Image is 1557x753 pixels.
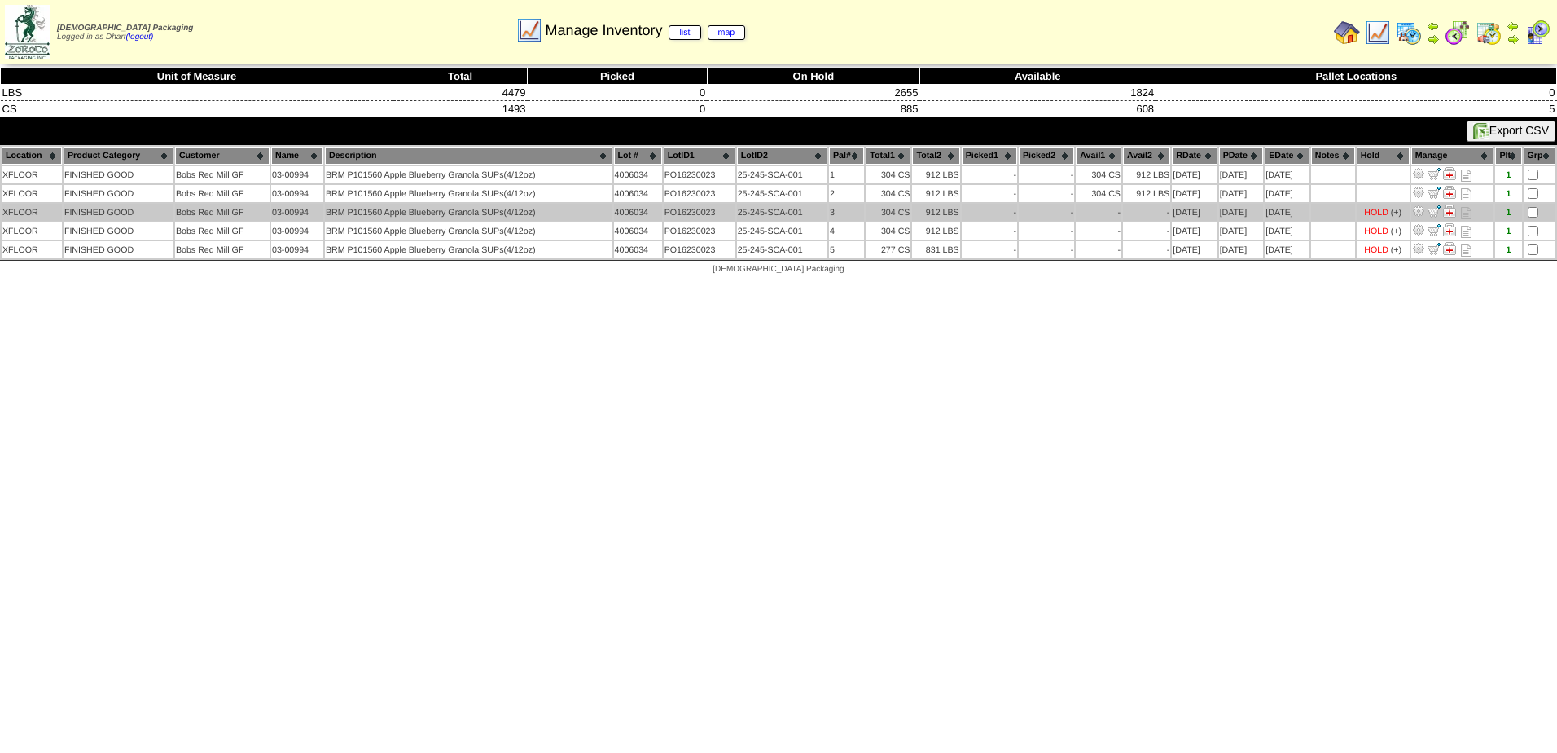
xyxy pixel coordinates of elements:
th: LotID2 [737,147,827,165]
span: [DEMOGRAPHIC_DATA] Packaging [713,265,844,274]
th: LotID1 [664,147,735,165]
td: 304 CS [866,185,910,202]
td: FINISHED GOOD [64,241,173,258]
td: - [1076,241,1121,258]
td: 304 CS [866,166,910,183]
td: - [962,241,1017,258]
td: LBS [1,85,393,101]
td: 03-00994 [271,185,323,202]
td: XFLOOR [2,241,62,258]
td: 1824 [919,85,1156,101]
td: - [1123,241,1170,258]
td: [DATE] [1219,166,1264,183]
td: 4479 [393,85,528,101]
td: Bobs Red Mill GF [175,166,270,183]
td: 0 [528,85,708,101]
th: PDate [1219,147,1264,165]
td: 25-245-SCA-001 [737,241,827,258]
img: Adjust [1412,242,1425,255]
td: 4006034 [614,204,662,221]
img: Manage Hold [1443,186,1456,199]
a: map [708,25,746,40]
img: Manage Hold [1443,242,1456,255]
img: arrowleft.gif [1507,20,1520,33]
td: XFLOOR [2,166,62,183]
td: Bobs Red Mill GF [175,222,270,240]
img: arrowright.gif [1427,33,1440,46]
td: BRM P101560 Apple Blueberry Granola SUPs(4/12oz) [325,222,612,240]
td: BRM P101560 Apple Blueberry Granola SUPs(4/12oz) [325,241,612,258]
td: 608 [919,101,1156,117]
td: [DATE] [1172,166,1217,183]
th: Lot # [614,147,662,165]
th: Total2 [912,147,959,165]
td: [DATE] [1172,204,1217,221]
th: Total1 [866,147,910,165]
i: Note [1461,207,1471,219]
td: PO16230023 [664,241,735,258]
td: [DATE] [1265,166,1309,183]
td: PO16230023 [664,185,735,202]
td: 912 LBS [912,204,959,221]
td: 1493 [393,101,528,117]
td: 03-00994 [271,241,323,258]
img: Adjust [1412,223,1425,236]
td: FINISHED GOOD [64,185,173,202]
th: Picked1 [962,147,1017,165]
th: Picked2 [1019,147,1074,165]
td: PO16230023 [664,204,735,221]
td: BRM P101560 Apple Blueberry Granola SUPs(4/12oz) [325,204,612,221]
i: Note [1461,188,1471,200]
div: HOLD [1364,208,1388,218]
a: list [669,25,700,40]
td: 912 LBS [912,185,959,202]
td: 912 LBS [1123,166,1170,183]
div: (+) [1391,227,1401,236]
th: On Hold [707,68,919,85]
td: BRM P101560 Apple Blueberry Granola SUPs(4/12oz) [325,166,612,183]
td: 831 LBS [912,241,959,258]
td: - [1019,204,1074,221]
td: 304 CS [866,204,910,221]
i: Note [1461,226,1471,238]
td: [DATE] [1219,185,1264,202]
td: 25-245-SCA-001 [737,166,827,183]
td: FINISHED GOOD [64,166,173,183]
td: Bobs Red Mill GF [175,241,270,258]
th: Location [2,147,62,165]
td: [DATE] [1219,241,1264,258]
td: FINISHED GOOD [64,204,173,221]
td: - [1123,204,1170,221]
td: - [1019,241,1074,258]
td: - [1123,222,1170,240]
div: 1 [1496,189,1520,199]
th: Unit of Measure [1,68,393,85]
td: 4006034 [614,222,662,240]
button: Export CSV [1467,121,1555,142]
img: zoroco-logo-small.webp [5,5,50,59]
th: EDate [1265,147,1309,165]
th: Pallet Locations [1156,68,1556,85]
td: 912 LBS [1123,185,1170,202]
img: Move [1428,205,1441,218]
td: [DATE] [1172,222,1217,240]
td: 25-245-SCA-001 [737,204,827,221]
td: - [962,185,1017,202]
span: Logged in as Dhart [57,24,193,42]
img: Move [1428,223,1441,236]
td: PO16230023 [664,222,735,240]
td: [DATE] [1265,241,1309,258]
th: Description [325,147,612,165]
td: 2655 [707,85,919,101]
img: excel.gif [1473,123,1489,139]
th: Plt [1495,147,1521,165]
img: line_graph.gif [516,17,542,43]
img: Adjust [1412,186,1425,199]
img: arrowleft.gif [1427,20,1440,33]
td: 304 CS [1076,185,1121,202]
td: 25-245-SCA-001 [737,222,827,240]
td: Bobs Red Mill GF [175,185,270,202]
td: 4006034 [614,185,662,202]
td: - [962,204,1017,221]
td: 885 [707,101,919,117]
